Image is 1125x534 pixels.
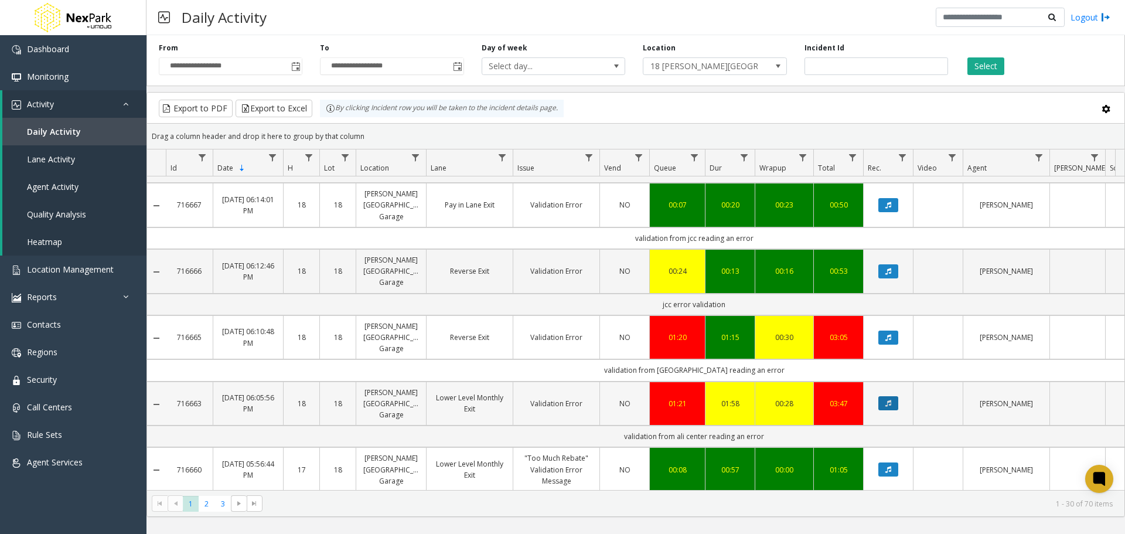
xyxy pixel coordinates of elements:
[737,149,752,165] a: Dur Filter Menu
[326,104,335,113] img: infoIcon.svg
[712,464,748,475] a: 00:57
[657,199,698,210] a: 00:07
[158,3,170,32] img: pageIcon
[821,464,856,475] div: 01:05
[821,266,856,277] a: 00:53
[173,464,206,475] a: 716660
[327,266,349,277] a: 18
[845,149,861,165] a: Total Filter Menu
[520,453,592,487] a: "Too Much Rebate" Validation Error Message
[291,266,312,277] a: 18
[762,332,806,343] div: 00:30
[220,392,276,414] a: [DATE] 06:05:56 PM
[183,496,199,512] span: Page 1
[147,400,166,409] a: Collapse Details
[970,266,1042,277] a: [PERSON_NAME]
[27,374,57,385] span: Security
[712,199,748,210] a: 00:20
[199,496,214,512] span: Page 2
[2,173,146,200] a: Agent Activity
[363,453,419,487] a: [PERSON_NAME][GEOGRAPHIC_DATA] Garage
[27,291,57,302] span: Reports
[265,149,281,165] a: Date Filter Menu
[712,398,748,409] div: 01:58
[762,266,806,277] div: 00:16
[12,100,21,110] img: 'icon'
[759,163,786,173] span: Wrapup
[12,403,21,413] img: 'icon'
[657,332,698,343] div: 01:20
[173,199,206,210] a: 716667
[327,464,349,475] a: 18
[327,199,349,210] a: 18
[821,332,856,343] a: 03:05
[712,332,748,343] div: 01:15
[619,266,630,276] span: NO
[2,118,146,145] a: Daily Activity
[147,267,166,277] a: Collapse Details
[327,398,349,409] a: 18
[1054,163,1107,173] span: [PERSON_NAME]
[12,321,21,330] img: 'icon'
[970,332,1042,343] a: [PERSON_NAME]
[27,98,54,110] span: Activity
[12,431,21,440] img: 'icon'
[654,163,676,173] span: Queue
[220,260,276,283] a: [DATE] 06:12:46 PM
[27,346,57,358] span: Regions
[619,332,630,342] span: NO
[363,188,419,222] a: [PERSON_NAME][GEOGRAPHIC_DATA] Garage
[868,163,881,173] span: Rec.
[12,266,21,275] img: 'icon'
[12,458,21,468] img: 'icon'
[607,332,642,343] a: NO
[291,199,312,210] a: 18
[1087,149,1103,165] a: Parker Filter Menu
[2,228,146,256] a: Heatmap
[2,90,146,118] a: Activity
[604,163,621,173] span: Vend
[195,149,210,165] a: Id Filter Menu
[327,332,349,343] a: 18
[236,100,312,117] button: Export to Excel
[291,398,312,409] a: 18
[27,43,69,55] span: Dashboard
[12,45,21,55] img: 'icon'
[821,199,856,210] a: 00:50
[147,126,1124,147] div: Drag a column header and drop it here to group by that column
[27,264,114,275] span: Location Management
[220,194,276,216] a: [DATE] 06:14:01 PM
[289,58,302,74] span: Toggle popup
[215,496,231,512] span: Page 3
[657,464,698,475] div: 00:08
[288,163,293,173] span: H
[27,126,81,137] span: Daily Activity
[434,332,506,343] a: Reverse Exit
[945,149,960,165] a: Video Filter Menu
[2,200,146,228] a: Quality Analysis
[517,163,534,173] span: Issue
[363,321,419,355] a: [PERSON_NAME][GEOGRAPHIC_DATA] Garage
[12,293,21,302] img: 'icon'
[360,163,389,173] span: Location
[217,163,233,173] span: Date
[231,495,247,512] span: Go to the next page
[237,164,247,173] span: Sortable
[247,495,262,512] span: Go to the last page
[324,163,335,173] span: Lot
[795,149,811,165] a: Wrapup Filter Menu
[712,266,748,277] div: 00:13
[220,326,276,348] a: [DATE] 06:10:48 PM
[363,254,419,288] a: [PERSON_NAME][GEOGRAPHIC_DATA] Garage
[643,43,676,53] label: Location
[643,58,758,74] span: 18 [PERSON_NAME][GEOGRAPHIC_DATA] Garage
[762,464,806,475] a: 00:00
[12,376,21,385] img: 'icon'
[619,200,630,210] span: NO
[171,163,177,173] span: Id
